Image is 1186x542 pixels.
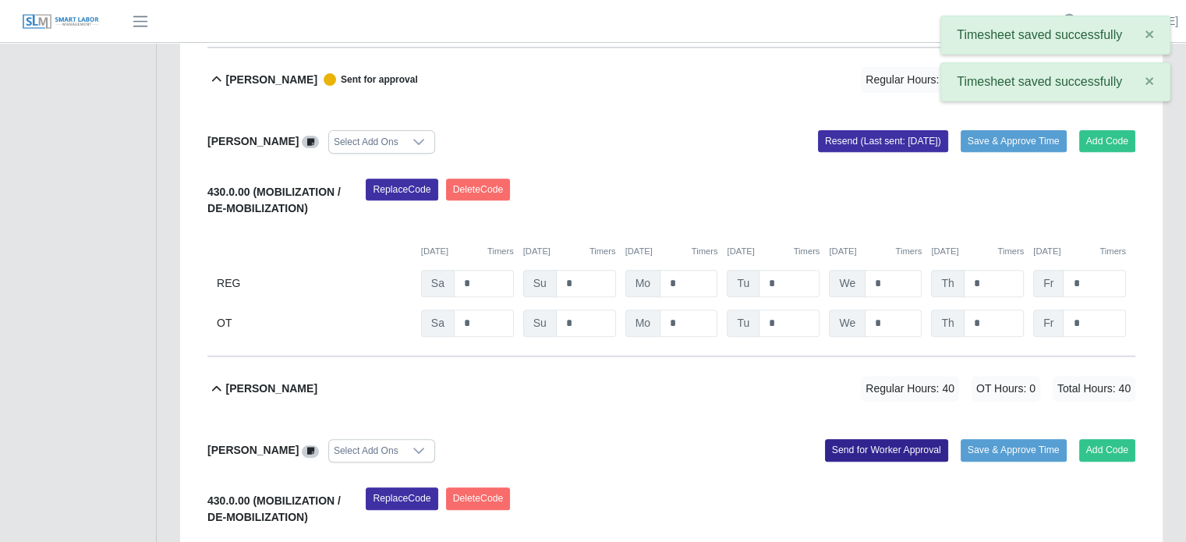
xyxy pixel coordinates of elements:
span: × [1145,25,1154,43]
button: Send for Worker Approval [825,439,948,461]
div: Timesheet saved successfully [940,62,1170,101]
button: Timers [487,245,514,258]
a: View/Edit Notes [302,444,319,456]
span: Total Hours: 40 [1053,376,1135,402]
button: [PERSON_NAME] Sent for approval Regular Hours: 40 OT Hours: 0 Total Hours: 40 [207,48,1135,112]
span: We [829,270,866,297]
div: [DATE] [1033,245,1126,258]
button: DeleteCode [446,179,511,200]
button: Resend (Last sent: [DATE]) [818,130,948,152]
button: Timers [692,245,718,258]
button: ReplaceCode [366,179,437,200]
span: We [829,310,866,337]
div: REG [217,270,412,297]
button: DeleteCode [446,487,511,509]
span: Sa [421,310,455,337]
span: Su [523,310,557,337]
div: Timesheet saved successfully [940,16,1170,55]
span: Su [523,270,557,297]
span: Mo [625,270,660,297]
div: [DATE] [523,245,616,258]
div: [DATE] [829,245,922,258]
button: Add Code [1079,439,1136,461]
span: Sent for approval [317,73,418,86]
button: Save & Approve Time [961,439,1067,461]
span: Fr [1033,270,1064,297]
div: [DATE] [421,245,514,258]
span: Tu [727,310,759,337]
div: [DATE] [931,245,1024,258]
a: [PERSON_NAME] [1089,13,1178,30]
button: Timers [997,245,1024,258]
span: Tu [727,270,759,297]
button: ReplaceCode [366,487,437,509]
button: Timers [589,245,616,258]
span: Mo [625,310,660,337]
span: Regular Hours: 40 [861,67,959,93]
div: [DATE] [727,245,820,258]
button: [PERSON_NAME] Regular Hours: 40 OT Hours: 0 Total Hours: 40 [207,357,1135,420]
div: [DATE] [625,245,718,258]
b: 430.0.00 (MOBILIZATION / DE-MOBILIZATION) [207,494,341,523]
b: [PERSON_NAME] [207,444,299,456]
b: [PERSON_NAME] [226,381,317,397]
span: OT Hours: 0 [972,376,1040,402]
span: × [1145,72,1154,90]
button: Timers [1099,245,1126,258]
span: Fr [1033,310,1064,337]
span: Th [931,270,964,297]
button: Timers [794,245,820,258]
span: Regular Hours: 40 [861,376,959,402]
b: [PERSON_NAME] [207,135,299,147]
button: Save & Approve Time [961,130,1067,152]
div: OT [217,310,412,337]
div: Select Add Ons [329,131,403,153]
button: Timers [895,245,922,258]
button: Add Code [1079,130,1136,152]
b: [PERSON_NAME] [226,72,317,88]
a: View/Edit Notes [302,135,319,147]
b: 430.0.00 (MOBILIZATION / DE-MOBILIZATION) [207,186,341,214]
span: Sa [421,270,455,297]
img: SLM Logo [22,13,100,30]
span: Th [931,310,964,337]
div: Select Add Ons [329,440,403,462]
